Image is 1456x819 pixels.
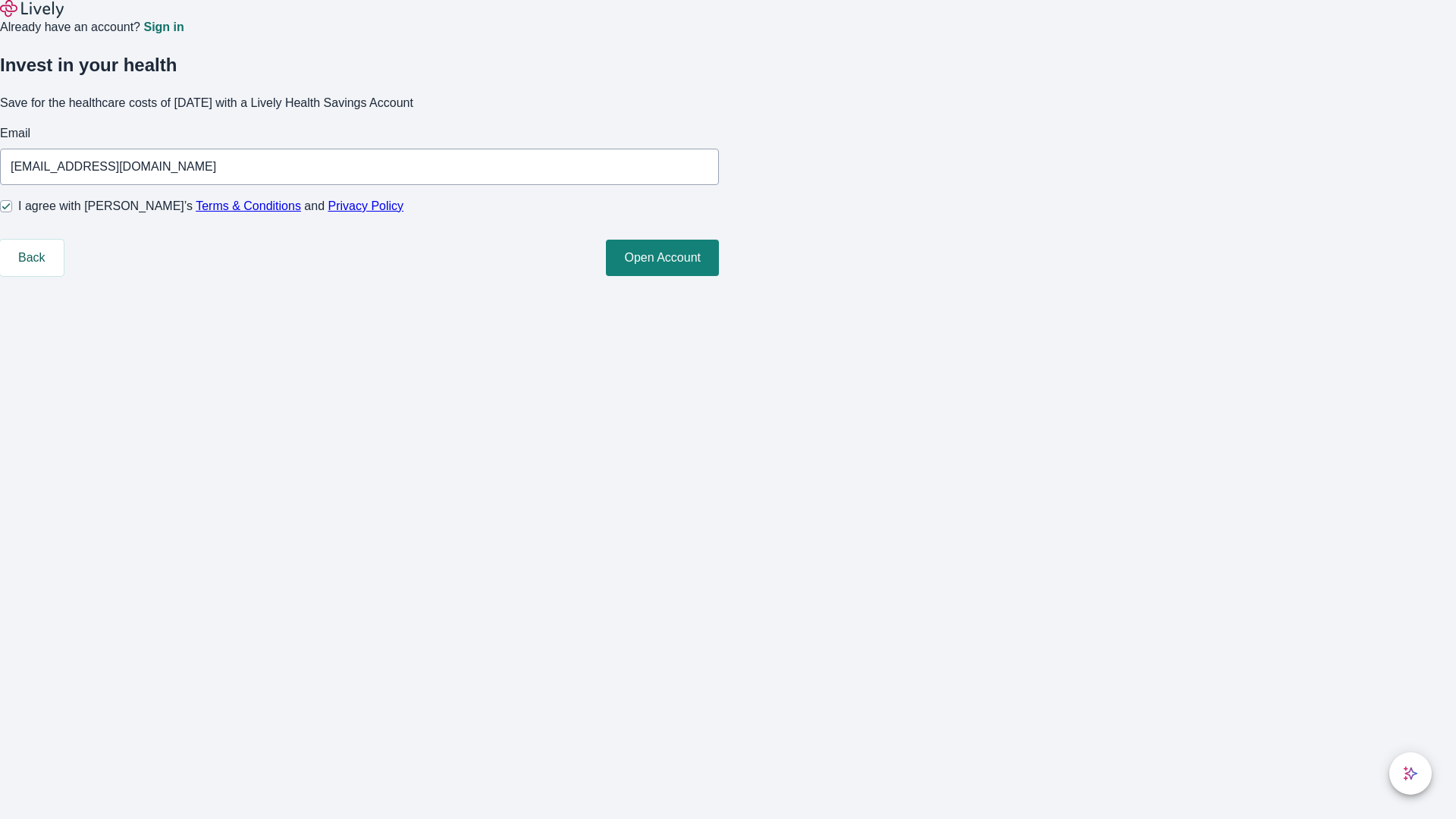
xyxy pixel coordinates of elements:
button: chat [1389,752,1432,795]
a: Terms & Conditions [196,199,301,212]
a: Sign in [143,21,184,33]
svg: Lively AI Assistant [1403,766,1418,781]
span: I agree with [PERSON_NAME]’s and [18,197,403,215]
button: Open Account [606,240,719,276]
a: Privacy Policy [328,199,404,212]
